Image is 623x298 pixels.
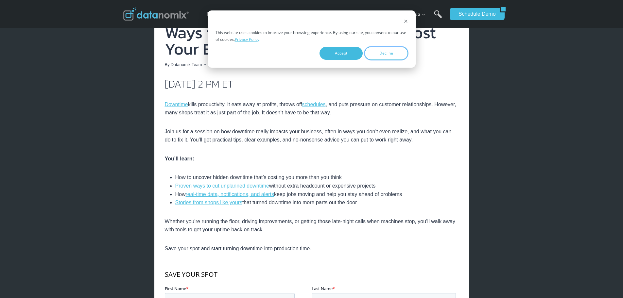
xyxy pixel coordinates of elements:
img: Datanomix [123,8,189,21]
button: Decline [365,47,408,60]
span: About Us [399,10,425,18]
span: Partners [366,10,390,18]
p: Save your spot and start turning downtime into production time. [165,244,459,253]
a: Datanomix Team [171,62,202,67]
nav: Primary Navigation [204,4,446,25]
a: real-time data, notifications, and alerts [186,191,274,197]
li: without extra headcount or expensive projects [175,182,459,190]
a: Privacy Policy [235,36,259,43]
a: Search [434,10,442,25]
p: This website uses cookies to improve your browsing experience. By using our site, you consent to ... [216,29,408,43]
button: Accept [320,47,363,60]
li: that turned downtime into more parts out the door [175,198,459,207]
p: Join us for a session on how downtime really impacts your business, often in ways you don’t even ... [165,127,459,144]
li: How to uncover hidden downtime that’s costing you more than you think [175,173,459,182]
a: Stories from shops like yours [175,200,242,205]
a: schedules [302,102,326,107]
p: Whether you’re running the floor, driving improvements, or getting those late-night calls when ma... [165,217,459,234]
span: Customers [327,10,357,18]
button: Dismiss cookie banner [404,18,408,25]
a: Privacy Policy [32,132,49,135]
span: Resources [289,10,319,18]
span: Products [207,10,233,18]
li: How keep jobs moving and help you stay ahead of problems [175,190,459,199]
span: By [165,61,170,68]
span: The Difference [241,10,281,18]
a: Terms [20,132,28,135]
a: Downtime [165,102,188,107]
a: Proven ways to cut unplanned downtime [175,183,269,189]
a: Schedule Demo [450,8,500,20]
p: kills productivity. It eats away at profits, throws off , and puts pressure on customer relations... [165,100,459,117]
strong: You’ll learn: [165,156,194,161]
span: Phone number [147,49,176,55]
h1: WEBINAR: Stop Losing Money: Proven Ways to Reduce Downtime and Boost Your Bottom Line [165,8,459,57]
div: Cookie banner [208,10,416,68]
h2: [DATE] 2 PM ET [165,79,459,89]
span: Last Name [147,22,168,28]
